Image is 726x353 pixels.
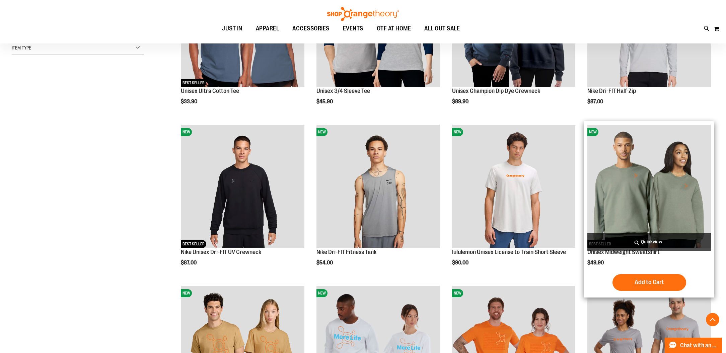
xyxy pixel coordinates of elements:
[452,260,469,266] span: $90.00
[313,121,443,282] div: product
[181,79,206,87] span: BEST SELLER
[587,125,711,248] img: Unisex Midweight Sweatshirt
[587,125,711,249] a: Unisex Midweight SweatshirtNEWBEST SELLER
[587,233,711,251] a: Quickview
[424,21,460,36] span: ALL OUT SALE
[181,88,239,94] a: Unisex Ultra Cotton Tee
[584,121,714,297] div: product
[449,121,579,282] div: product
[706,313,719,326] button: Back To Top
[177,121,308,282] div: product
[587,88,636,94] a: Nike Dri-FIT Half-Zip
[452,99,469,105] span: $89.90
[316,88,370,94] a: Unisex 3/4 Sleeve Tee
[377,21,411,36] span: OTF AT HOME
[181,240,206,248] span: BEST SELLER
[316,260,334,266] span: $54.00
[452,88,540,94] a: Unisex Champion Dip Dye Crewneck
[587,99,604,105] span: $87.00
[181,249,261,255] a: Nike Unisex Dri-FIT UV Crewneck
[316,289,328,297] span: NEW
[587,128,598,136] span: NEW
[181,99,198,105] span: $33.90
[316,125,440,248] img: Nike Dri-FIT Fitness Tank
[587,260,605,266] span: $49.90
[452,125,576,248] img: lululemon Unisex License to Train Short Sleeve
[635,278,664,286] span: Add to Cart
[316,99,334,105] span: $45.90
[452,125,576,249] a: lululemon Unisex License to Train Short SleeveNEW
[316,125,440,249] a: Nike Dri-FIT Fitness TankNEW
[181,125,304,248] img: Nike Unisex Dri-FIT UV Crewneck
[452,249,566,255] a: lululemon Unisex License to Train Short Sleeve
[256,21,279,36] span: APPAREL
[665,338,722,353] button: Chat with an Expert
[316,128,328,136] span: NEW
[316,249,376,255] a: Nike Dri-FIT Fitness Tank
[587,249,660,255] a: Unisex Midweight Sweatshirt
[452,289,463,297] span: NEW
[343,21,363,36] span: EVENTS
[326,7,400,21] img: Shop Orangetheory
[452,128,463,136] span: NEW
[612,274,686,291] button: Add to Cart
[292,21,330,36] span: ACCESSORIES
[12,45,31,50] span: Item Type
[181,125,304,249] a: Nike Unisex Dri-FIT UV CrewneckNEWBEST SELLER
[680,342,718,349] span: Chat with an Expert
[222,21,242,36] span: JUST IN
[181,128,192,136] span: NEW
[181,289,192,297] span: NEW
[181,260,198,266] span: $87.00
